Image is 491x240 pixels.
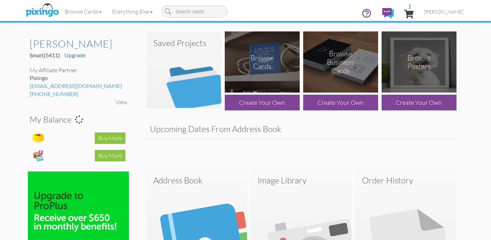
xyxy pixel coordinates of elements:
h3: My Balance [30,115,122,124]
div: Create Your Own [382,95,457,110]
a: View [115,99,127,106]
h3: Order History [362,176,449,185]
a: 1 [404,3,414,24]
h3: Upcoming Dates From Address Book [150,124,453,133]
div: Create Your Own [225,95,300,110]
a: Upgrade [64,52,85,58]
div: My Affiliate Partner [30,66,127,74]
img: points-icon.png [31,131,45,145]
div: Buy More [95,132,125,144]
div: Browse Business Cards [322,49,359,75]
input: Search cards [161,6,228,17]
div: Browse Cards [243,53,281,71]
div: Create Your Own [303,95,378,110]
img: saved-projects2.png [146,31,221,108]
img: pixingo logo [24,2,61,19]
a: [PERSON_NAME] [30,38,127,50]
div: Buy More [95,150,125,161]
span: Smart [30,52,60,58]
img: browse-posters.png [382,31,457,93]
img: expense-icon.png [31,148,45,162]
h3: Address Book [153,176,240,185]
a: Everything Else [107,3,158,20]
div: [EMAIL_ADDRESS][DOMAIN_NAME] [30,82,127,90]
h2: [PERSON_NAME] [30,38,120,50]
img: comments.svg [382,8,394,19]
img: browse-business-cards.png [303,31,378,93]
div: Pixingo [30,74,127,82]
h3: Image Library [258,176,345,185]
span: [PERSON_NAME] [424,9,463,15]
a: Browse Cards [60,3,107,20]
a: [PERSON_NAME] [419,3,469,21]
div: [PHONE_NUMBER] [30,90,127,98]
img: browse-cards.png [225,31,300,93]
span: (5411) [44,52,60,58]
h3: Saved Projects [153,38,214,48]
a: Smart(5411) [30,52,61,59]
div: Browse Posters [400,53,438,71]
span: 1 [408,3,412,9]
